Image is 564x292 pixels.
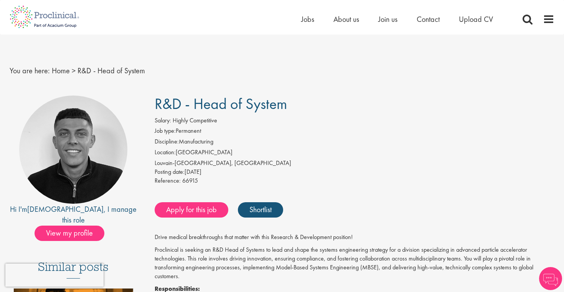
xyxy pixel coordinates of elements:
a: [DEMOGRAPHIC_DATA] [27,204,104,214]
a: Contact [417,14,440,24]
div: Hi I'm , I manage this role [10,204,137,226]
p: Proclinical is seeking an R&D Head of Systems to lead and shape the systems engineering strategy ... [155,246,555,280]
span: R&D - Head of System [155,94,287,114]
iframe: reCAPTCHA [5,264,104,287]
h3: Similar posts [38,260,109,279]
a: View my profile [35,227,112,237]
label: Job type: [155,127,176,135]
li: [GEOGRAPHIC_DATA] [155,148,555,159]
li: Permanent [155,127,555,137]
span: R&D - Head of System [78,66,145,76]
a: Shortlist [238,202,283,218]
div: Louvain-[GEOGRAPHIC_DATA], [GEOGRAPHIC_DATA] [155,159,555,168]
span: You are here: [10,66,50,76]
img: Chatbot [539,267,562,290]
a: Join us [378,14,397,24]
label: Reference: [155,177,181,185]
img: imeage of recruiter Christian Andersen [19,96,127,204]
span: 66915 [182,177,198,185]
label: Salary: [155,116,171,125]
div: [DATE] [155,168,555,177]
label: Location: [155,148,176,157]
a: breadcrumb link [52,66,70,76]
a: Apply for this job [155,202,228,218]
p: Drive medical breakthroughs that matter with this Research & Development position! [155,233,555,242]
li: Manufacturing [155,137,555,148]
span: Highly Competitive [173,116,217,124]
span: > [72,66,76,76]
a: Upload CV [459,14,493,24]
label: Discipline: [155,137,179,146]
span: View my profile [35,226,104,241]
a: About us [333,14,359,24]
a: Jobs [301,14,314,24]
span: Posting date: [155,168,185,176]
